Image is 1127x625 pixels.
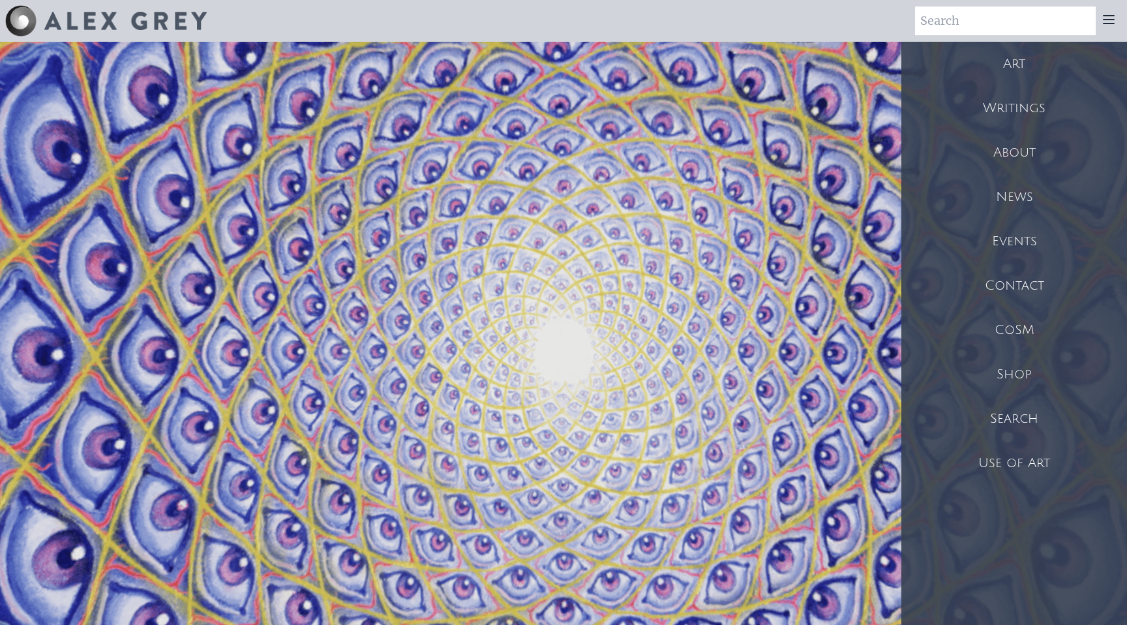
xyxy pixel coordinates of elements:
a: CoSM [901,308,1127,352]
a: Events [901,219,1127,264]
a: Search [901,397,1127,441]
a: Art [901,42,1127,86]
input: Search [915,7,1096,35]
a: Writings [901,86,1127,130]
a: About [901,130,1127,175]
a: Shop [901,352,1127,397]
a: News [901,175,1127,219]
a: Use of Art [901,441,1127,485]
a: Contact [901,264,1127,308]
